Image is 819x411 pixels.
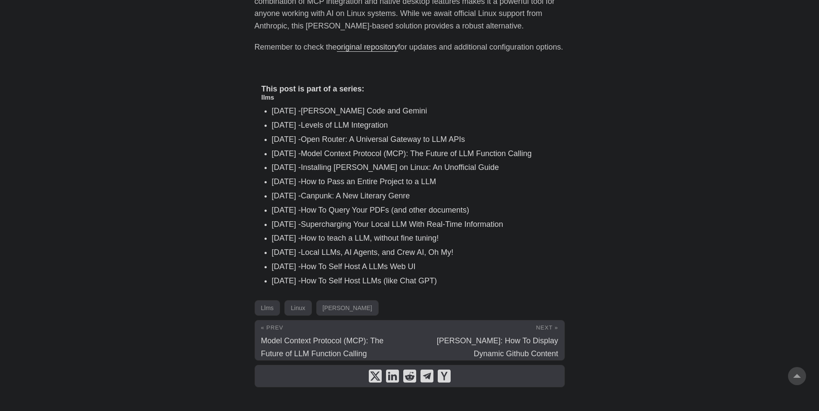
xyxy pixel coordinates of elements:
[272,133,558,146] li: [DATE] -
[536,324,558,331] span: Next »
[261,336,384,358] span: Model Context Protocol (MCP): The Future of LLM Function Calling
[272,119,558,132] li: [DATE] -
[261,324,283,331] span: « Prev
[386,370,399,383] a: share Installing Claude Desktop on Linux: An Unofficial Guide on linkedin
[301,248,453,257] a: Local LLMs, AI Agents, and Crew AI, Oh My!
[301,220,503,229] a: Supercharging Your Local LLM With Real-Time Information
[301,177,436,186] a: How to Pass an Entire Project to a LLM
[403,370,416,383] a: share Installing Claude Desktop on Linux: An Unofficial Guide on reddit
[272,260,558,273] li: [DATE] -
[272,105,558,117] li: [DATE] -
[272,204,558,216] li: [DATE] -
[272,246,558,259] li: [DATE] -
[301,107,427,115] a: [PERSON_NAME] Code and Gemini
[301,163,499,172] a: Installing [PERSON_NAME] on Linux: An Unofficial Guide
[301,121,388,129] a: Levels of LLM Integration
[284,300,311,316] a: Linux
[272,232,558,245] li: [DATE] -
[788,367,806,385] a: go to top
[316,300,379,316] a: [PERSON_NAME]
[262,94,274,101] a: llms
[255,300,280,316] a: Llms
[262,85,558,94] h4: This post is part of a series:
[272,275,558,287] li: [DATE] -
[301,149,532,158] a: Model Context Protocol (MCP): The Future of LLM Function Calling
[301,262,415,271] a: How To Self Host A LLMs Web UI
[301,276,437,285] a: How To Self Host LLMs (like Chat GPT)
[301,234,439,242] a: How to teach a LLM, without fine tuning!
[272,190,558,202] li: [DATE] -
[272,218,558,231] li: [DATE] -
[272,147,558,160] li: [DATE] -
[301,191,410,200] a: Canpunk: A New Literary Genre
[438,370,451,383] a: share Installing Claude Desktop on Linux: An Unofficial Guide on ycombinator
[437,336,558,358] span: [PERSON_NAME]: How To Display Dynamic Github Content
[410,320,564,360] a: Next » [PERSON_NAME]: How To Display Dynamic Github Content
[420,370,433,383] a: share Installing Claude Desktop on Linux: An Unofficial Guide on telegram
[272,176,558,188] li: [DATE] -
[301,135,465,144] a: Open Router: A Universal Gateway to LLM APIs
[301,206,469,214] a: How To Query Your PDFs (and other documents)
[255,41,565,53] p: Remember to check the for updates and additional configuration options.
[369,370,382,383] a: share Installing Claude Desktop on Linux: An Unofficial Guide on x
[272,161,558,174] li: [DATE] -
[255,320,410,360] a: « Prev Model Context Protocol (MCP): The Future of LLM Function Calling
[337,43,398,51] a: original repository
